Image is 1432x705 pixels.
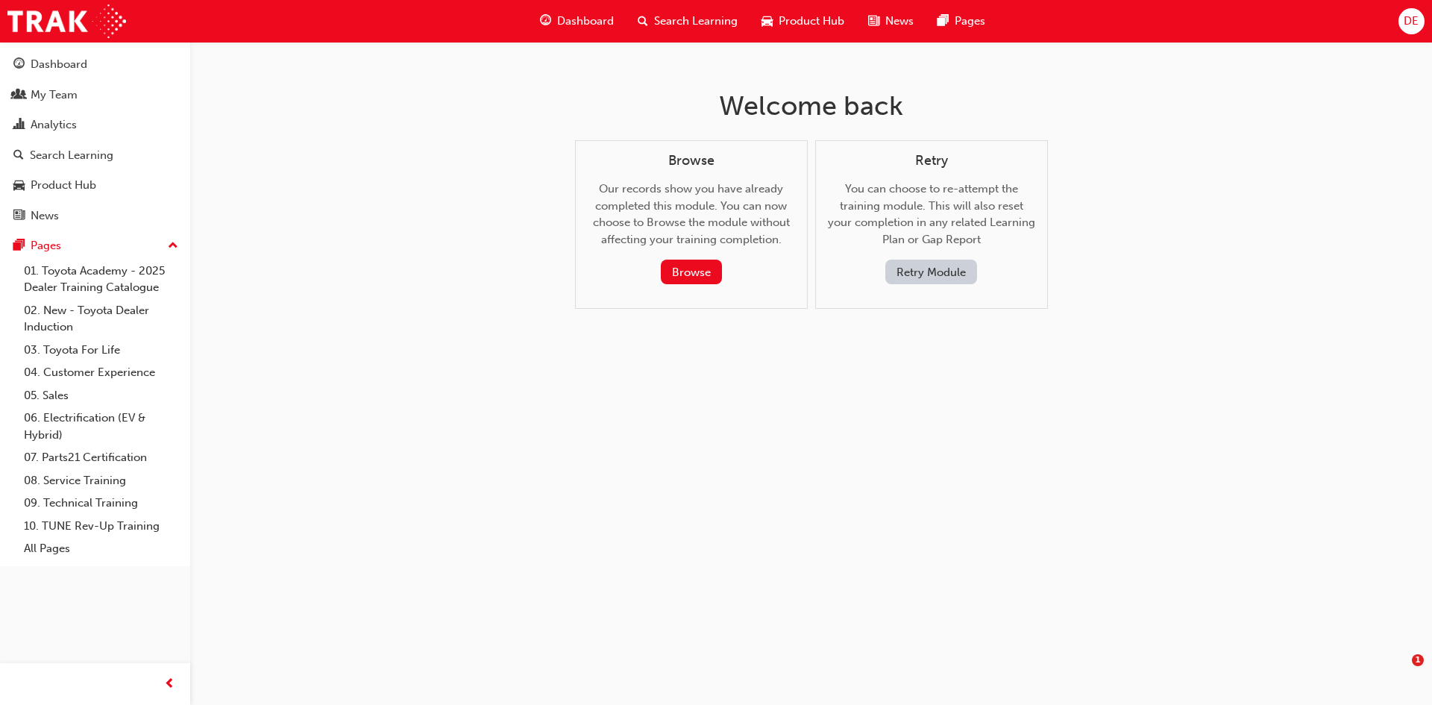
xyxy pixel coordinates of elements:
span: Pages [955,13,985,30]
span: people-icon [13,89,25,102]
a: News [6,202,184,230]
span: pages-icon [938,12,949,31]
div: You can choose to re-attempt the training module. This will also reset your completion in any rel... [828,153,1035,285]
div: Dashboard [31,56,87,73]
a: pages-iconPages [926,6,997,37]
div: Pages [31,237,61,254]
a: car-iconProduct Hub [750,6,856,37]
span: news-icon [868,12,879,31]
span: guage-icon [13,58,25,72]
span: car-icon [761,12,773,31]
a: Product Hub [6,172,184,199]
a: search-iconSearch Learning [626,6,750,37]
span: pages-icon [13,239,25,253]
span: News [885,13,914,30]
img: Trak [7,4,126,38]
div: Analytics [31,116,77,134]
h4: Retry [828,153,1035,169]
span: news-icon [13,210,25,223]
h1: Welcome back [575,90,1048,122]
span: Dashboard [557,13,614,30]
a: 03. Toyota For Life [18,339,184,362]
h4: Browse [588,153,795,169]
div: News [31,207,59,225]
a: 05. Sales [18,384,184,407]
a: Analytics [6,111,184,139]
a: 08. Service Training [18,469,184,492]
a: 07. Parts21 Certification [18,446,184,469]
button: Browse [661,260,722,284]
div: My Team [31,87,78,104]
a: 04. Customer Experience [18,361,184,384]
a: Dashboard [6,51,184,78]
div: Search Learning [30,147,113,164]
iframe: Intercom live chat [1381,654,1417,690]
span: chart-icon [13,119,25,132]
span: Search Learning [654,13,738,30]
span: DE [1404,13,1419,30]
a: All Pages [18,537,184,560]
a: Search Learning [6,142,184,169]
a: 09. Technical Training [18,492,184,515]
span: Product Hub [779,13,844,30]
span: prev-icon [164,675,175,694]
div: Product Hub [31,177,96,194]
a: 10. TUNE Rev-Up Training [18,515,184,538]
span: guage-icon [540,12,551,31]
span: search-icon [638,12,648,31]
button: DashboardMy TeamAnalyticsSearch LearningProduct HubNews [6,48,184,232]
button: Pages [6,232,184,260]
a: news-iconNews [856,6,926,37]
a: 02. New - Toyota Dealer Induction [18,299,184,339]
a: 06. Electrification (EV & Hybrid) [18,407,184,446]
div: Our records show you have already completed this module. You can now choose to Browse the module ... [588,153,795,285]
button: DE [1398,8,1425,34]
a: My Team [6,81,184,109]
span: search-icon [13,149,24,163]
a: guage-iconDashboard [528,6,626,37]
button: Retry Module [885,260,977,284]
span: up-icon [168,236,178,256]
span: 1 [1412,654,1424,666]
span: car-icon [13,179,25,192]
a: 01. Toyota Academy - 2025 Dealer Training Catalogue [18,260,184,299]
